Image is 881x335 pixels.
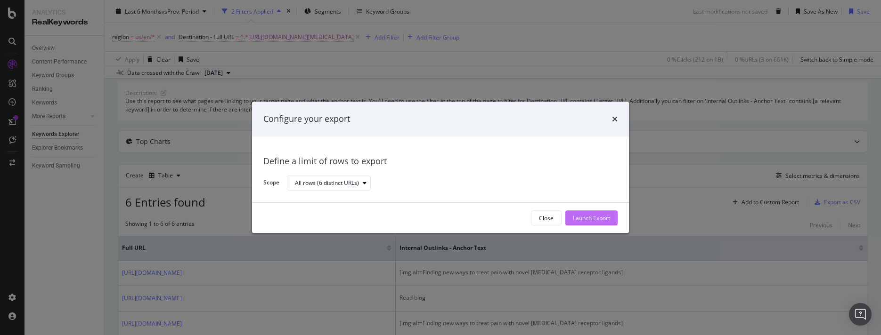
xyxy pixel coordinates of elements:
[565,211,618,226] button: Launch Export
[263,179,279,189] label: Scope
[295,180,359,186] div: All rows (6 distinct URLs)
[849,303,872,326] div: Open Intercom Messenger
[252,102,629,233] div: modal
[573,214,610,222] div: Launch Export
[287,175,371,191] button: All rows (6 distinct URLs)
[612,113,618,125] div: times
[531,211,562,226] button: Close
[263,155,618,167] div: Define a limit of rows to export
[263,113,350,125] div: Configure your export
[539,214,554,222] div: Close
